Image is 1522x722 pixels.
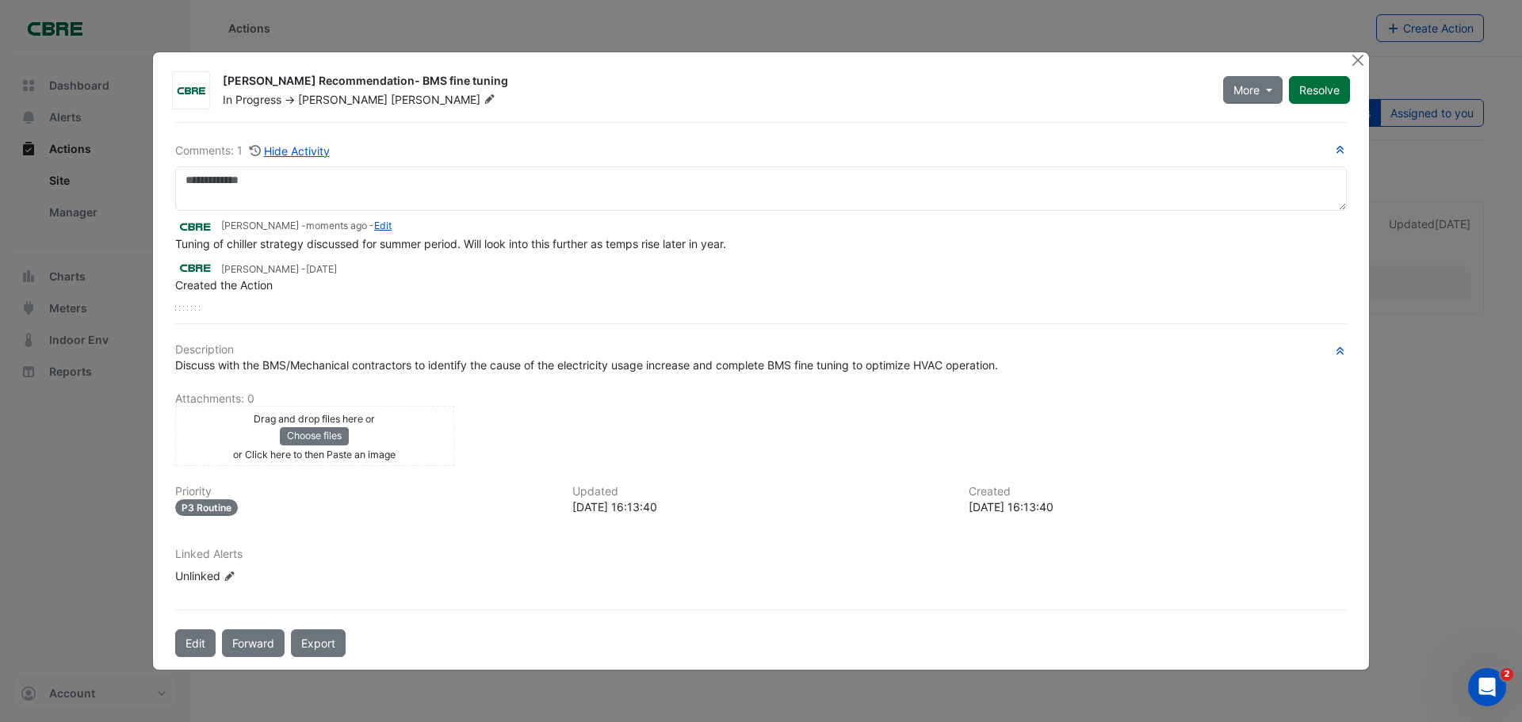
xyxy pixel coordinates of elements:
[374,220,392,231] a: Edit
[175,278,273,292] span: Created the Action
[175,499,238,516] div: P3 Routine
[285,93,295,106] span: ->
[175,259,215,277] img: CBRE Charter Hall
[175,567,365,584] div: Unlinked
[298,93,388,106] span: [PERSON_NAME]
[1349,52,1366,69] button: Close
[572,499,950,515] div: [DATE] 16:13:40
[175,485,553,499] h6: Priority
[175,548,1347,561] h6: Linked Alerts
[223,93,281,106] span: In Progress
[1289,76,1350,104] button: Resolve
[391,92,499,108] span: [PERSON_NAME]
[254,413,375,425] small: Drag and drop files here or
[249,142,331,160] button: Hide Activity
[175,343,1347,357] h6: Description
[1468,668,1506,706] iframe: Intercom live chat
[291,629,346,657] a: Export
[175,218,215,235] img: CBRE Charter Hall
[175,142,331,160] div: Comments: 1
[175,358,998,372] span: Discuss with the BMS/Mechanical contractors to identify the cause of the electricity usage increa...
[306,220,367,231] span: 2025-09-25 13:53:09
[233,449,396,460] small: or Click here to then Paste an image
[306,263,337,275] span: 2025-06-03 16:13:40
[280,427,349,445] button: Choose files
[572,485,950,499] h6: Updated
[221,262,337,277] small: [PERSON_NAME] -
[175,629,216,657] button: Edit
[221,219,392,233] small: [PERSON_NAME] - -
[173,82,209,98] img: CBRE Charter Hall
[969,499,1347,515] div: [DATE] 16:13:40
[224,571,235,583] fa-icon: Edit Linked Alerts
[175,237,726,250] span: Tuning of chiller strategy discussed for summer period. Will look into this further as temps rise...
[1501,668,1513,681] span: 2
[969,485,1347,499] h6: Created
[1223,76,1283,104] button: More
[223,73,1204,92] div: [PERSON_NAME] Recommendation- BMS fine tuning
[175,392,1347,406] h6: Attachments: 0
[222,629,285,657] button: Forward
[1233,82,1260,98] span: More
